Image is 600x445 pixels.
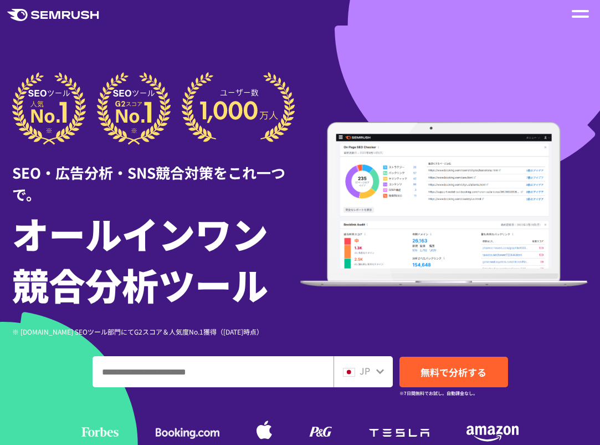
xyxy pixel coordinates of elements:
h1: オールインワン 競合分析ツール [12,208,300,310]
div: SEO・広告分析・SNS競合対策をこれ一つで。 [12,145,300,205]
div: ※ [DOMAIN_NAME] SEOツール部門にてG2スコア＆人気度No.1獲得（[DATE]時点） [12,326,300,337]
span: 無料で分析する [420,365,486,379]
input: ドメイン、キーワードまたはURLを入力してください [93,357,333,387]
a: 無料で分析する [399,357,508,387]
span: JP [360,364,370,377]
small: ※7日間無料でお試し。自動課金なし。 [399,388,478,398]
